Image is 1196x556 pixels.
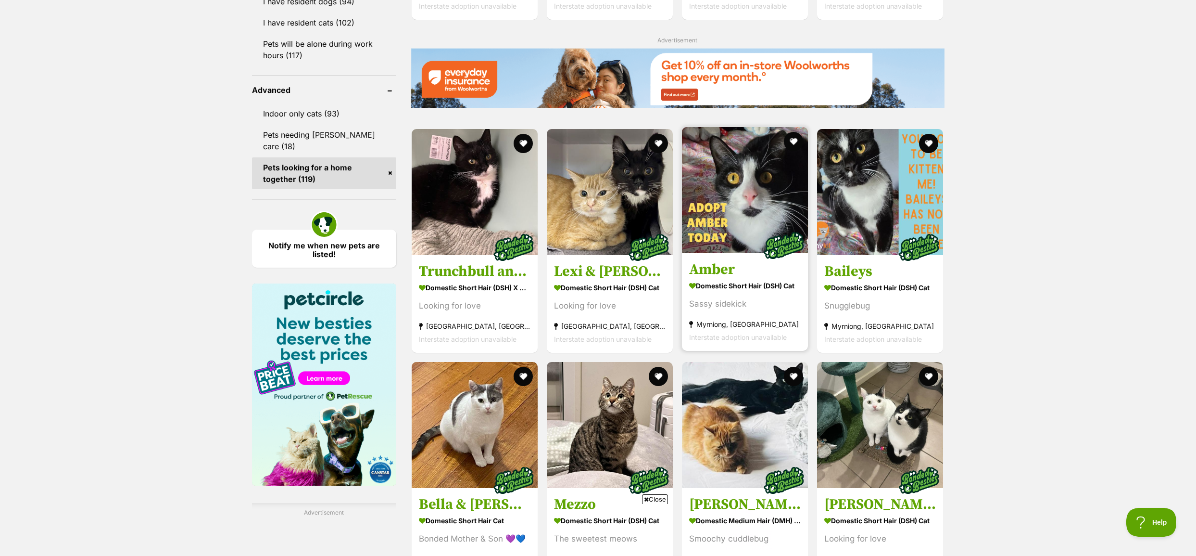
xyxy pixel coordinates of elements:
img: bonded besties [490,223,538,272]
img: bonded besties [895,223,944,272]
strong: Domestic Short Hair Cat [419,513,530,527]
strong: [GEOGRAPHIC_DATA], [GEOGRAPHIC_DATA] [554,320,666,333]
img: Lexi & Frank - Domestic Short Hair (DSH) Cat [547,129,673,255]
h3: Bella & [PERSON_NAME] [419,495,530,513]
span: Interstate adoption unavailable [824,1,922,10]
h3: Amber [689,260,801,279]
strong: Myrniong, [GEOGRAPHIC_DATA] [689,318,801,331]
strong: Myrniong, [GEOGRAPHIC_DATA] [824,320,936,333]
strong: Domestic Short Hair (DSH) Cat [824,281,936,295]
iframe: Advertisement [423,508,773,551]
img: Pet Circle promo banner [252,284,396,486]
h3: [PERSON_NAME] & River [689,495,801,513]
span: Interstate adoption unavailable [419,335,516,343]
div: Snugglebug [824,299,936,312]
h3: [PERSON_NAME] and [PERSON_NAME] [824,495,936,513]
div: Looking for love [419,299,530,312]
a: Everyday Insurance promotional banner [411,48,944,109]
strong: Domestic Short Hair (DSH) Cat [689,279,801,293]
div: Looking for love [824,532,936,545]
button: favourite [784,132,803,151]
h3: Baileys [824,262,936,281]
span: Interstate adoption unavailable [689,1,787,10]
button: favourite [649,134,668,153]
a: Notify me when new pets are listed! [252,230,396,268]
span: Interstate adoption unavailable [554,335,652,343]
span: Advertisement [657,37,697,44]
a: Baileys Domestic Short Hair (DSH) Cat Snugglebug Myrniong, [GEOGRAPHIC_DATA] Interstate adoption ... [817,255,943,353]
img: Mezzo - Domestic Short Hair (DSH) Cat [547,362,673,488]
img: bonded besties [625,223,673,272]
header: Advanced [252,86,396,94]
iframe: Help Scout Beacon - Open [1126,508,1177,537]
strong: Domestic Short Hair (DSH) x Domestic Medium Hair (DMH) Cat [419,281,530,295]
img: Amber - Domestic Short Hair (DSH) Cat [682,127,808,253]
img: Bella & Kevin 💕 - Domestic Short Hair Cat [412,362,538,488]
button: favourite [514,367,533,386]
h3: Trunchbull and [PERSON_NAME] [419,262,530,281]
a: Indoor only cats (93) [252,103,396,124]
button: favourite [514,134,533,153]
strong: Domestic Short Hair (DSH) Cat [824,513,936,527]
img: bonded besties [490,456,538,504]
span: Interstate adoption unavailable [419,1,516,10]
button: favourite [649,367,668,386]
img: Baileys - Domestic Short Hair (DSH) Cat [817,129,943,255]
button: favourite [919,134,939,153]
h3: Lexi & [PERSON_NAME] [554,262,666,281]
div: Sassy sidekick [689,297,801,310]
a: Pets will be alone during work hours (117) [252,34,396,65]
span: Interstate adoption unavailable [554,1,652,10]
span: Interstate adoption unavailable [689,333,787,341]
img: bonded besties [625,456,673,504]
button: favourite [784,367,803,386]
a: Pets looking for a home together (119) [252,157,396,189]
button: favourite [919,367,939,386]
div: Bonded Mother & Son 💜💙 [419,532,530,545]
a: Amber Domestic Short Hair (DSH) Cat Sassy sidekick Myrniong, [GEOGRAPHIC_DATA] Interstate adoptio... [682,253,808,351]
img: Genevieve & River - Domestic Medium Hair (DMH) Cat [682,362,808,488]
div: Looking for love [554,299,666,312]
a: Trunchbull and [PERSON_NAME] Domestic Short Hair (DSH) x Domestic Medium Hair (DMH) Cat Looking f... [412,255,538,353]
span: Interstate adoption unavailable [824,335,922,343]
a: Lexi & [PERSON_NAME] Domestic Short Hair (DSH) Cat Looking for love [GEOGRAPHIC_DATA], [GEOGRAPHI... [547,255,673,353]
strong: Domestic Short Hair (DSH) Cat [554,281,666,295]
img: bonded besties [760,221,808,270]
img: Trunchbull and Zinnia Wormwood - Domestic Short Hair (DSH) x Domestic Medium Hair (DMH) Cat [412,129,538,255]
img: romeo and sophie - Domestic Short Hair (DSH) Cat [817,362,943,488]
a: I have resident cats (102) [252,13,396,33]
h3: Mezzo [554,495,666,513]
img: bonded besties [760,456,808,504]
a: Pets needing [PERSON_NAME] care (18) [252,125,396,156]
span: Close [642,494,668,504]
img: Everyday Insurance promotional banner [411,48,944,107]
strong: [GEOGRAPHIC_DATA], [GEOGRAPHIC_DATA] [419,320,530,333]
img: bonded besties [895,456,944,504]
